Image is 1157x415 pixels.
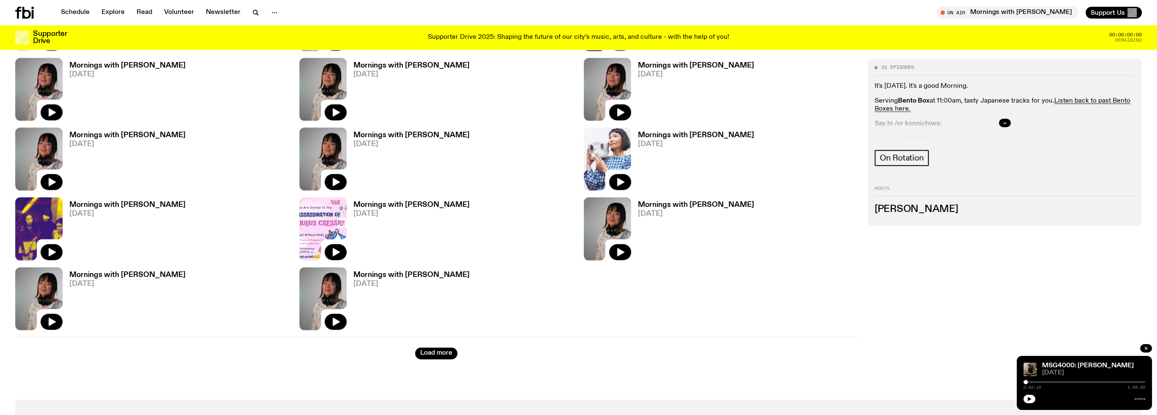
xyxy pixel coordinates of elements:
[1042,362,1134,369] a: MSG4000: [PERSON_NAME]
[131,7,157,19] a: Read
[353,210,470,217] span: [DATE]
[69,71,186,78] span: [DATE]
[96,7,130,19] a: Explore
[875,150,929,166] a: On Rotation
[63,132,186,190] a: Mornings with [PERSON_NAME][DATE]
[1042,370,1145,376] span: [DATE]
[638,71,754,78] span: [DATE]
[898,98,930,104] strong: Bento Box
[353,271,470,279] h3: Mornings with [PERSON_NAME]
[638,210,754,217] span: [DATE]
[15,127,63,190] img: Kana Frazer is smiling at the camera with her head tilted slightly to her left. She wears big bla...
[353,141,470,148] span: [DATE]
[875,97,1135,113] p: Serving at 11:00am, tasty Japanese tracks for you.
[1091,9,1125,16] span: Support Us
[353,280,470,288] span: [DATE]
[347,201,470,260] a: Mornings with [PERSON_NAME][DATE]
[428,34,729,41] p: Supporter Drive 2025: Shaping the future of our city’s music, arts, and culture - with the help o...
[638,141,754,148] span: [DATE]
[69,132,186,139] h3: Mornings with [PERSON_NAME]
[69,141,186,148] span: [DATE]
[1109,33,1142,37] span: 00:00:00:00
[353,132,470,139] h3: Mornings with [PERSON_NAME]
[936,7,1079,19] button: On AirMornings with [PERSON_NAME]
[631,201,754,260] a: Mornings with [PERSON_NAME][DATE]
[875,205,1135,214] h3: [PERSON_NAME]
[56,7,95,19] a: Schedule
[584,58,631,121] img: Kana Frazer is smiling at the camera with her head tilted slightly to her left. She wears big bla...
[63,271,186,330] a: Mornings with [PERSON_NAME][DATE]
[638,132,754,139] h3: Mornings with [PERSON_NAME]
[69,210,186,217] span: [DATE]
[347,271,470,330] a: Mornings with [PERSON_NAME][DATE]
[638,62,754,69] h3: Mornings with [PERSON_NAME]
[69,62,186,69] h3: Mornings with [PERSON_NAME]
[69,271,186,279] h3: Mornings with [PERSON_NAME]
[1115,38,1142,43] span: Remaining
[69,201,186,209] h3: Mornings with [PERSON_NAME]
[201,7,246,19] a: Newsletter
[875,186,1135,196] h2: Hosts
[881,65,914,70] span: 91 episodes
[347,132,470,190] a: Mornings with [PERSON_NAME][DATE]
[63,62,186,121] a: Mornings with [PERSON_NAME][DATE]
[875,82,1135,90] p: It's [DATE]. It's a good Morning.
[299,127,347,190] img: Kana Frazer is smiling at the camera with her head tilted slightly to her left. She wears big bla...
[15,267,63,330] img: Kana Frazer is smiling at the camera with her head tilted slightly to her left. She wears big bla...
[880,153,924,163] span: On Rotation
[353,71,470,78] span: [DATE]
[299,267,347,330] img: Kana Frazer is smiling at the camera with her head tilted slightly to her left. She wears big bla...
[347,62,470,121] a: Mornings with [PERSON_NAME][DATE]
[353,62,470,69] h3: Mornings with [PERSON_NAME]
[353,201,470,209] h3: Mornings with [PERSON_NAME]
[1086,7,1142,19] button: Support Us
[33,30,67,45] h3: Supporter Drive
[15,58,63,121] img: Kana Frazer is smiling at the camera with her head tilted slightly to her left. She wears big bla...
[415,347,457,359] button: Load more
[1127,385,1145,390] span: 1:59:59
[159,7,199,19] a: Volunteer
[631,62,754,121] a: Mornings with [PERSON_NAME][DATE]
[631,132,754,190] a: Mornings with [PERSON_NAME][DATE]
[63,201,186,260] a: Mornings with [PERSON_NAME][DATE]
[69,280,186,288] span: [DATE]
[1023,385,1041,390] span: 0:02:16
[584,197,631,260] img: Kana Frazer is smiling at the camera with her head tilted slightly to her left. She wears big bla...
[299,58,347,121] img: Kana Frazer is smiling at the camera with her head tilted slightly to her left. She wears big bla...
[638,201,754,209] h3: Mornings with [PERSON_NAME]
